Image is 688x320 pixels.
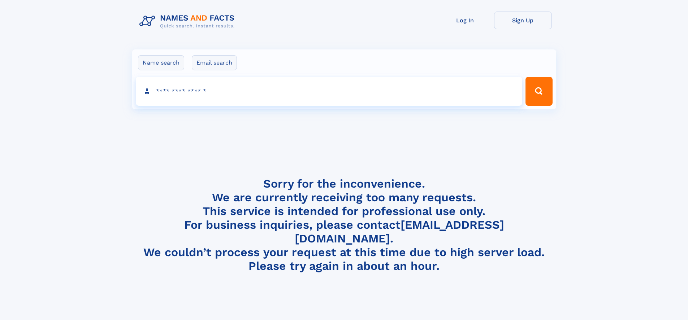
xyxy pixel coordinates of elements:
[192,55,237,70] label: Email search
[436,12,494,29] a: Log In
[295,218,504,245] a: [EMAIL_ADDRESS][DOMAIN_NAME]
[494,12,552,29] a: Sign Up
[525,77,552,106] button: Search Button
[137,12,241,31] img: Logo Names and Facts
[137,177,552,273] h4: Sorry for the inconvenience. We are currently receiving too many requests. This service is intend...
[136,77,523,106] input: search input
[138,55,184,70] label: Name search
